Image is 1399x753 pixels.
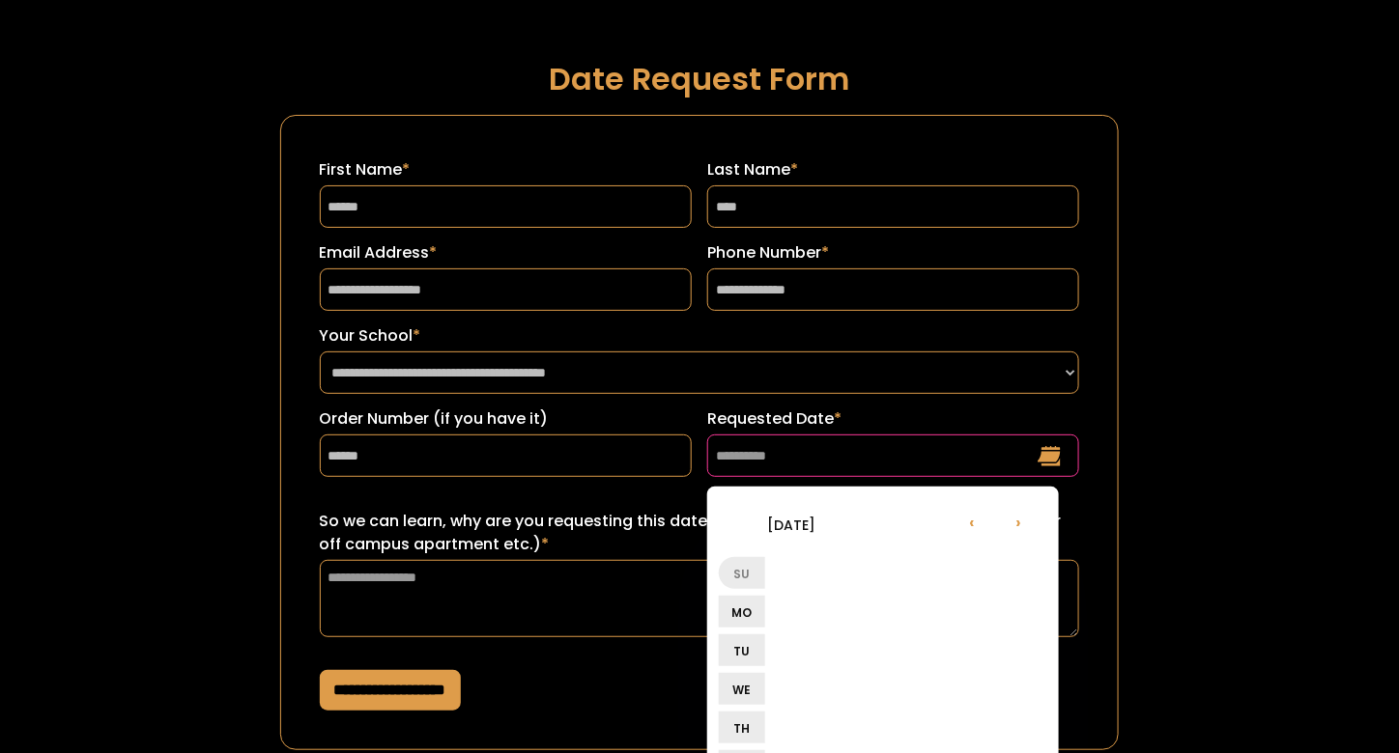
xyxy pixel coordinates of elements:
[320,158,692,181] label: First Name
[719,557,765,589] li: Su
[707,241,1079,265] label: Phone Number
[707,407,1079,431] label: Requested Date
[320,241,692,265] label: Email Address
[719,711,765,743] li: Th
[707,158,1079,181] label: Last Name
[719,501,864,547] li: [DATE]
[949,498,995,544] li: ‹
[719,596,765,627] li: Mo
[719,673,765,705] li: We
[280,115,1120,750] form: Request a Date Form
[320,510,1080,556] label: So we can learn, why are you requesting this date? (ex: sorority recruitment, lease turn over for...
[719,634,765,666] li: Tu
[280,62,1120,96] h1: Date Request Form
[320,324,1080,348] label: Your School
[320,407,692,431] label: Order Number (if you have it)
[995,498,1042,544] li: ›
